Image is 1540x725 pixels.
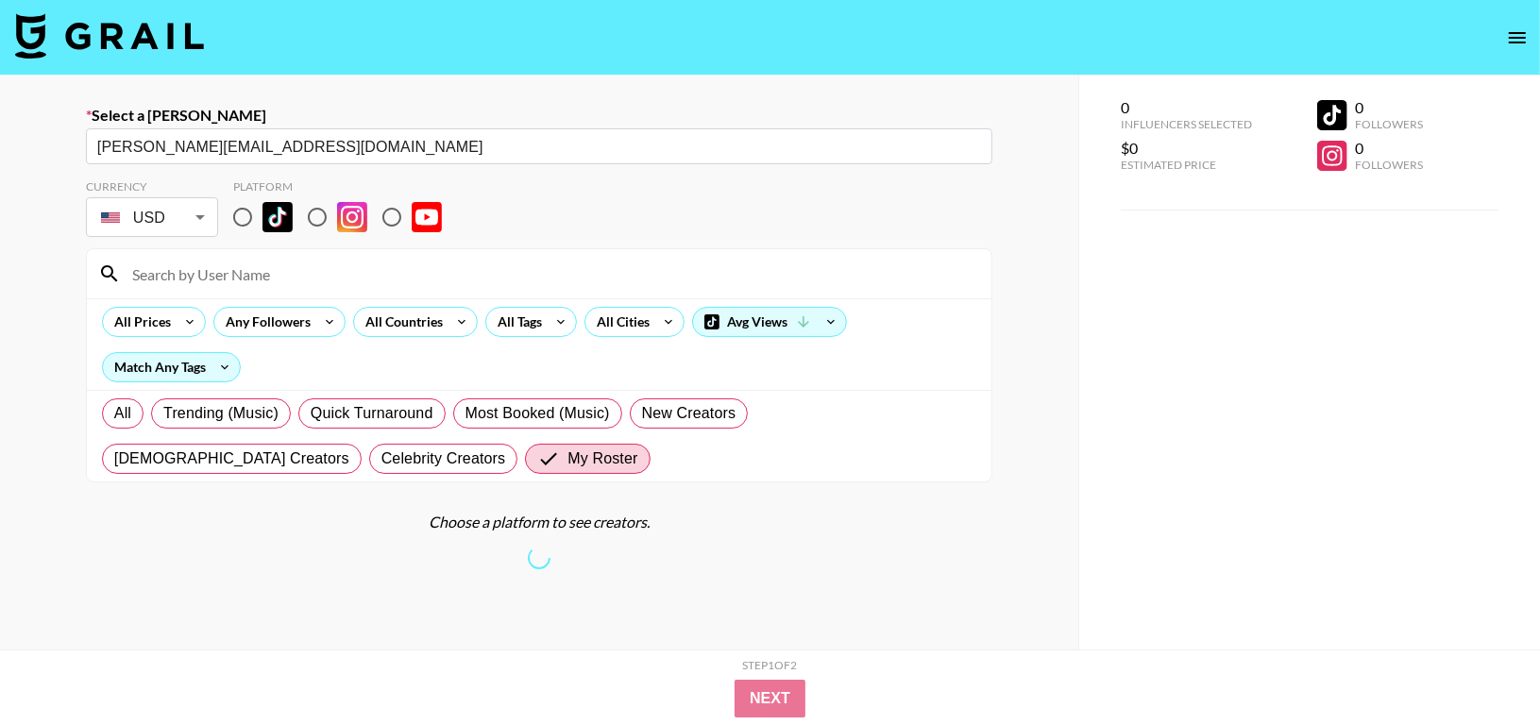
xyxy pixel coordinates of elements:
[743,658,798,672] div: Step 1 of 2
[337,202,367,232] img: Instagram
[735,680,805,717] button: Next
[114,402,131,425] span: All
[381,447,506,470] span: Celebrity Creators
[15,13,204,59] img: Grail Talent
[114,447,349,470] span: [DEMOGRAPHIC_DATA] Creators
[693,308,846,336] div: Avg Views
[528,547,550,569] span: Refreshing talent, talent...
[1121,158,1252,172] div: Estimated Price
[214,308,314,336] div: Any Followers
[412,202,442,232] img: YouTube
[103,308,175,336] div: All Prices
[465,402,610,425] span: Most Booked (Music)
[354,308,447,336] div: All Countries
[311,402,433,425] span: Quick Turnaround
[233,179,457,194] div: Platform
[1355,117,1423,131] div: Followers
[1121,139,1252,158] div: $0
[1121,98,1252,117] div: 0
[262,202,293,232] img: TikTok
[86,513,992,531] div: Choose a platform to see creators.
[1121,117,1252,131] div: Influencers Selected
[1355,98,1423,117] div: 0
[90,201,214,234] div: USD
[1355,158,1423,172] div: Followers
[585,308,653,336] div: All Cities
[486,308,546,336] div: All Tags
[1498,19,1536,57] button: open drawer
[86,106,992,125] label: Select a [PERSON_NAME]
[121,259,980,289] input: Search by User Name
[567,447,637,470] span: My Roster
[86,179,218,194] div: Currency
[642,402,736,425] span: New Creators
[163,402,279,425] span: Trending (Music)
[103,353,240,381] div: Match Any Tags
[1355,139,1423,158] div: 0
